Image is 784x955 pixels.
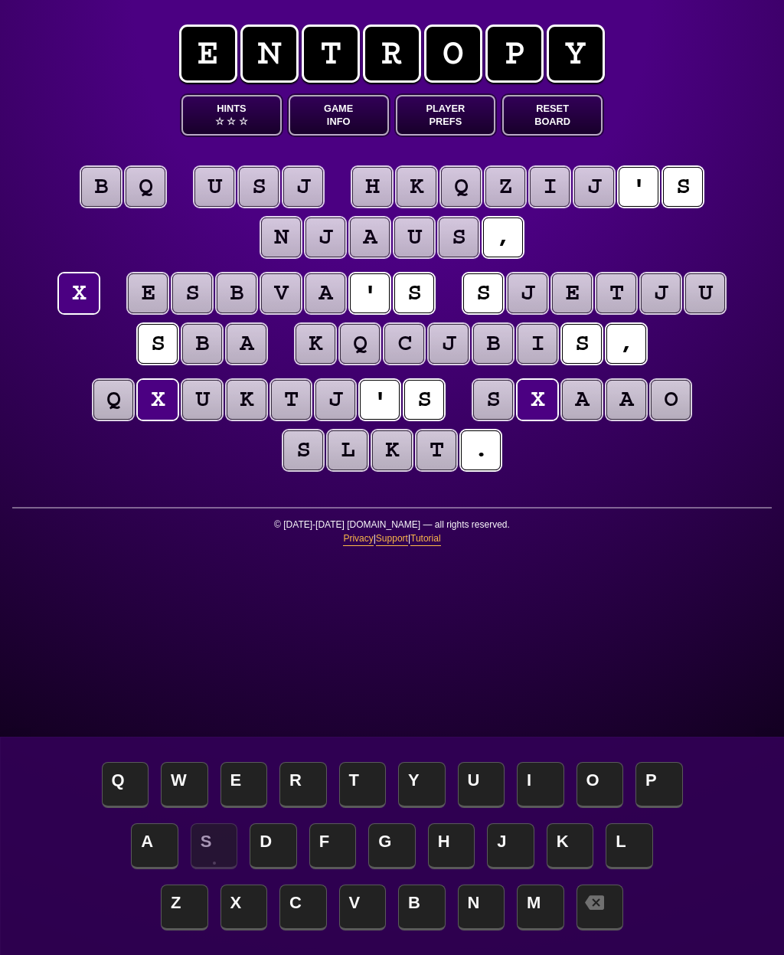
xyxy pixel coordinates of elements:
span: n [240,25,299,83]
puzzle-tile: , [483,217,523,257]
puzzle-tile: e [128,273,168,313]
puzzle-tile: v [261,273,301,313]
span: t [302,25,360,83]
span: I [517,762,564,808]
a: Support [376,531,408,546]
puzzle-tile: s [394,273,434,313]
puzzle-tile: ' [360,380,400,420]
span: T [339,762,387,808]
puzzle-tile: s [663,167,703,207]
span: Q [102,762,149,808]
puzzle-tile: b [81,167,121,207]
puzzle-tile: i [518,324,557,364]
span: C [279,885,327,930]
span: r [363,25,421,83]
span: ☆ [239,115,248,128]
puzzle-tile: x [518,380,557,420]
puzzle-tile: a [350,217,390,257]
span: N [458,885,505,930]
puzzle-tile: a [305,273,345,313]
puzzle-tile: j [429,324,469,364]
puzzle-tile: h [352,167,392,207]
puzzle-tile: c [384,324,424,364]
puzzle-tile: u [685,273,725,313]
puzzle-tile: k [296,324,335,364]
button: ResetBoard [502,95,603,136]
puzzle-tile: , [606,324,646,364]
puzzle-tile: s [562,324,602,364]
span: ☆ [215,115,224,128]
span: Z [161,885,208,930]
puzzle-tile: n [261,217,301,257]
puzzle-tile: ' [619,167,658,207]
puzzle-tile: q [93,380,133,420]
puzzle-tile: s [473,380,513,420]
puzzle-tile: k [227,380,266,420]
puzzle-tile: i [530,167,570,207]
span: E [220,762,268,808]
puzzle-tile: a [227,324,266,364]
span: A [131,823,178,869]
span: H [428,823,475,869]
span: X [220,885,268,930]
span: W [161,762,208,808]
span: D [250,823,297,869]
puzzle-tile: j [641,273,681,313]
span: p [485,25,544,83]
puzzle-tile: q [126,167,165,207]
puzzle-tile: b [217,273,256,313]
span: U [458,762,505,808]
puzzle-tile: a [562,380,602,420]
puzzle-tile: j [283,167,323,207]
span: y [547,25,605,83]
span: R [279,762,327,808]
puzzle-tile: b [473,324,513,364]
puzzle-tile: z [485,167,525,207]
puzzle-tile: s [239,167,279,207]
puzzle-tile: s [138,324,178,364]
puzzle-tile: l [328,430,367,470]
puzzle-tile: q [441,167,481,207]
span: ☆ [227,115,236,128]
puzzle-tile: j [315,380,355,420]
span: Y [398,762,446,808]
a: Privacy [343,531,373,546]
puzzle-tile: . [461,430,501,470]
span: K [547,823,594,869]
span: L [606,823,653,869]
puzzle-tile: e [552,273,592,313]
puzzle-tile: x [138,380,178,420]
puzzle-tile: j [305,217,345,257]
span: P [635,762,683,808]
puzzle-tile: s [172,273,212,313]
puzzle-tile: b [182,324,222,364]
puzzle-tile: k [372,430,412,470]
span: M [517,885,564,930]
puzzle-tile: u [394,217,434,257]
span: V [339,885,387,930]
puzzle-tile: j [574,167,614,207]
p: © [DATE]-[DATE] [DOMAIN_NAME] — all rights reserved. | | [12,518,772,555]
span: o [424,25,482,83]
puzzle-tile: u [182,380,222,420]
puzzle-tile: a [606,380,646,420]
span: F [309,823,357,869]
span: e [179,25,237,83]
span: G [368,823,416,869]
button: Hints☆ ☆ ☆ [181,95,282,136]
span: O [577,762,624,808]
puzzle-tile: x [59,273,99,313]
puzzle-tile: s [463,273,503,313]
puzzle-tile: j [508,273,547,313]
button: GameInfo [289,95,389,136]
puzzle-tile: k [397,167,436,207]
puzzle-tile: t [416,430,456,470]
button: PlayerPrefs [396,95,496,136]
span: J [487,823,534,869]
puzzle-tile: q [340,324,380,364]
puzzle-tile: t [271,380,311,420]
puzzle-tile: u [194,167,234,207]
puzzle-tile: ' [350,273,390,313]
puzzle-tile: s [283,430,323,470]
span: S [191,823,238,869]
